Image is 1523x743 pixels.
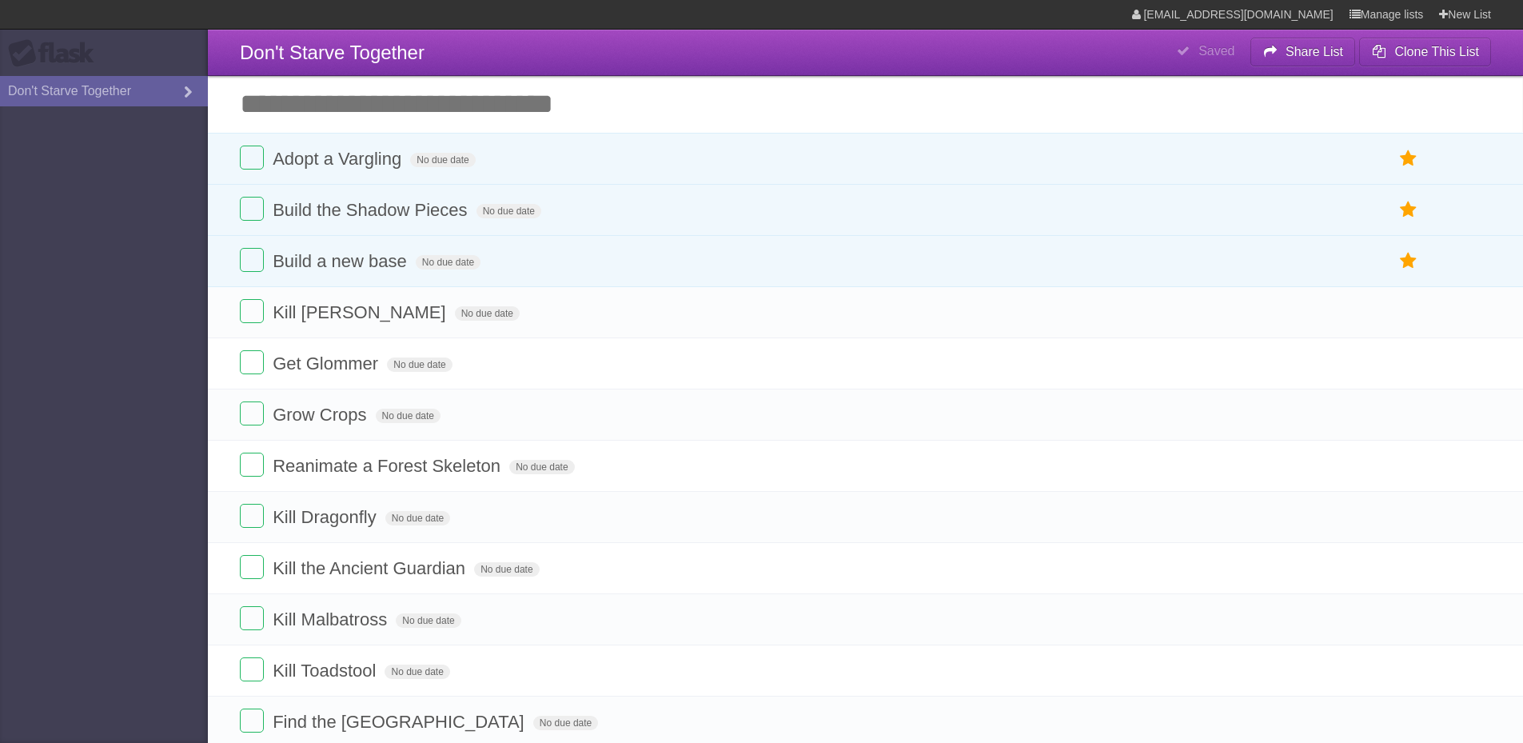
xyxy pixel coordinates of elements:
[273,354,382,373] span: Get Glommer
[416,255,480,270] span: No due date
[387,358,452,372] span: No due date
[240,350,264,374] label: Done
[273,507,381,527] span: Kill Dragonfly
[8,39,104,68] div: Flask
[455,306,520,321] span: No due date
[509,460,574,474] span: No due date
[476,204,541,218] span: No due date
[240,453,264,477] label: Done
[273,609,391,629] span: Kill Malbatross
[385,665,449,679] span: No due date
[273,661,380,681] span: Kill Toadstool
[240,299,264,323] label: Done
[273,558,469,578] span: Kill the Ancient Guardian
[240,146,264,170] label: Done
[240,504,264,528] label: Done
[1393,248,1424,274] label: Star task
[273,456,504,476] span: Reanimate a Forest Skeleton
[410,153,475,167] span: No due date
[376,409,441,423] span: No due date
[240,555,264,579] label: Done
[273,200,471,220] span: Build the Shadow Pieces
[273,712,528,732] span: Find the [GEOGRAPHIC_DATA]
[1250,38,1356,66] button: Share List
[1286,45,1343,58] b: Share List
[396,613,460,628] span: No due date
[1198,44,1234,58] b: Saved
[1359,38,1491,66] button: Clone This List
[273,251,411,271] span: Build a new base
[1393,146,1424,172] label: Star task
[533,716,598,730] span: No due date
[240,709,264,733] label: Done
[1394,45,1479,58] b: Clone This List
[1393,197,1424,223] label: Star task
[385,511,450,525] span: No due date
[273,302,449,322] span: Kill [PERSON_NAME]
[273,149,405,169] span: Adopt a Vargling
[474,562,539,577] span: No due date
[240,42,425,63] span: Don't Starve Together
[240,657,264,681] label: Done
[240,248,264,272] label: Done
[240,401,264,425] label: Done
[240,197,264,221] label: Done
[240,606,264,630] label: Done
[273,405,370,425] span: Grow Crops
